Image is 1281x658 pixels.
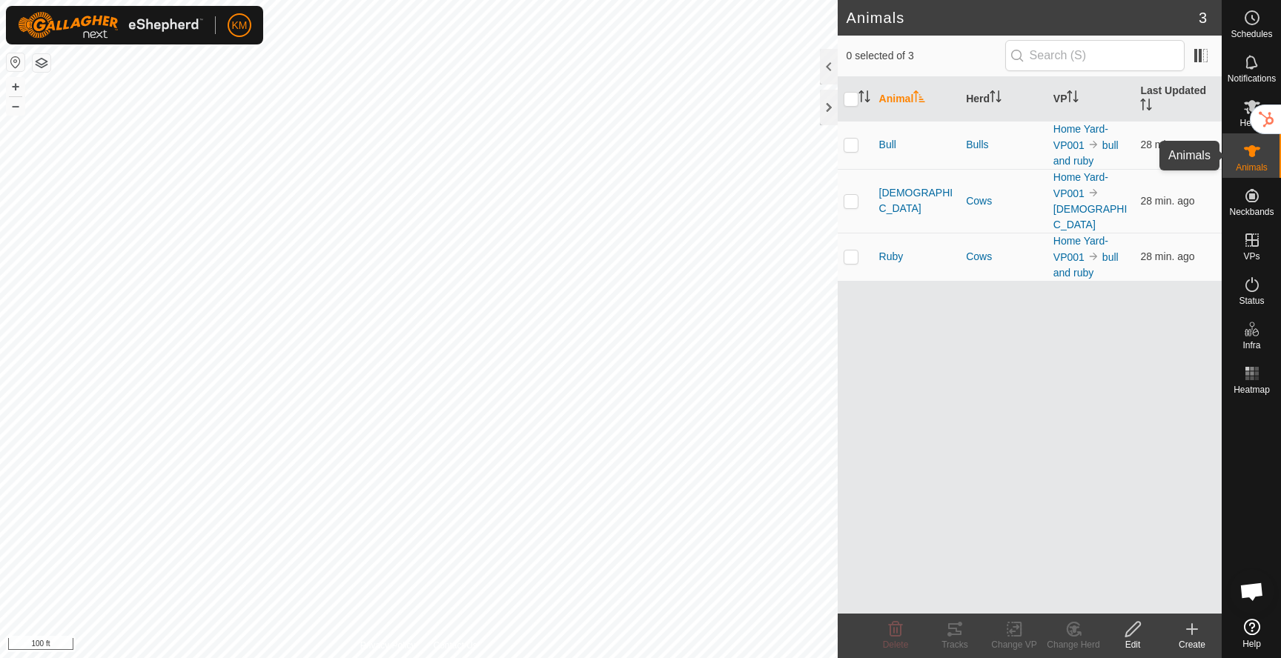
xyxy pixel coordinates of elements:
[33,54,50,72] button: Map Layers
[1053,171,1108,199] a: Home Yard-VP001
[1239,296,1264,305] span: Status
[960,77,1047,122] th: Herd
[1243,252,1260,261] span: VPs
[925,638,984,651] div: Tracks
[1053,203,1128,230] a: [DEMOGRAPHIC_DATA]
[1222,613,1281,654] a: Help
[1239,119,1263,127] span: Herds
[1199,7,1207,29] span: 3
[1140,250,1194,262] span: Sep 25, 2025, 5:06 AM
[1047,77,1135,122] th: VP
[433,639,477,652] a: Contact Us
[1231,30,1272,39] span: Schedules
[1242,341,1260,350] span: Infra
[1234,385,1270,394] span: Heatmap
[7,53,24,71] button: Reset Map
[847,9,1199,27] h2: Animals
[1228,74,1276,83] span: Notifications
[1005,40,1185,71] input: Search (S)
[990,93,1002,104] p-sorticon: Activate to sort
[1162,638,1222,651] div: Create
[879,185,955,216] span: [DEMOGRAPHIC_DATA]
[360,639,416,652] a: Privacy Policy
[873,77,961,122] th: Animal
[7,97,24,115] button: –
[1140,139,1194,150] span: Sep 25, 2025, 5:06 AM
[883,639,909,650] span: Delete
[858,93,870,104] p-sorticon: Activate to sort
[1140,101,1152,113] p-sorticon: Activate to sort
[879,249,904,265] span: Ruby
[1140,195,1194,207] span: Sep 25, 2025, 5:06 AM
[913,93,925,104] p-sorticon: Activate to sort
[1088,250,1099,262] img: to
[1053,139,1119,167] a: bull and ruby
[1088,187,1099,199] img: to
[1230,569,1274,614] div: Open chat
[1044,638,1103,651] div: Change Herd
[984,638,1044,651] div: Change VP
[1088,139,1099,150] img: to
[1067,93,1079,104] p-sorticon: Activate to sort
[966,193,1042,209] div: Cows
[879,137,896,153] span: Bull
[7,78,24,96] button: +
[1236,163,1268,172] span: Animals
[1053,123,1108,151] a: Home Yard-VP001
[232,18,248,33] span: KM
[1103,638,1162,651] div: Edit
[1242,639,1261,648] span: Help
[18,12,203,39] img: Gallagher Logo
[847,48,1005,64] span: 0 selected of 3
[966,137,1042,153] div: Bulls
[966,249,1042,265] div: Cows
[1053,251,1119,279] a: bull and ruby
[1229,207,1274,216] span: Neckbands
[1134,77,1222,122] th: Last Updated
[1053,235,1108,263] a: Home Yard-VP001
